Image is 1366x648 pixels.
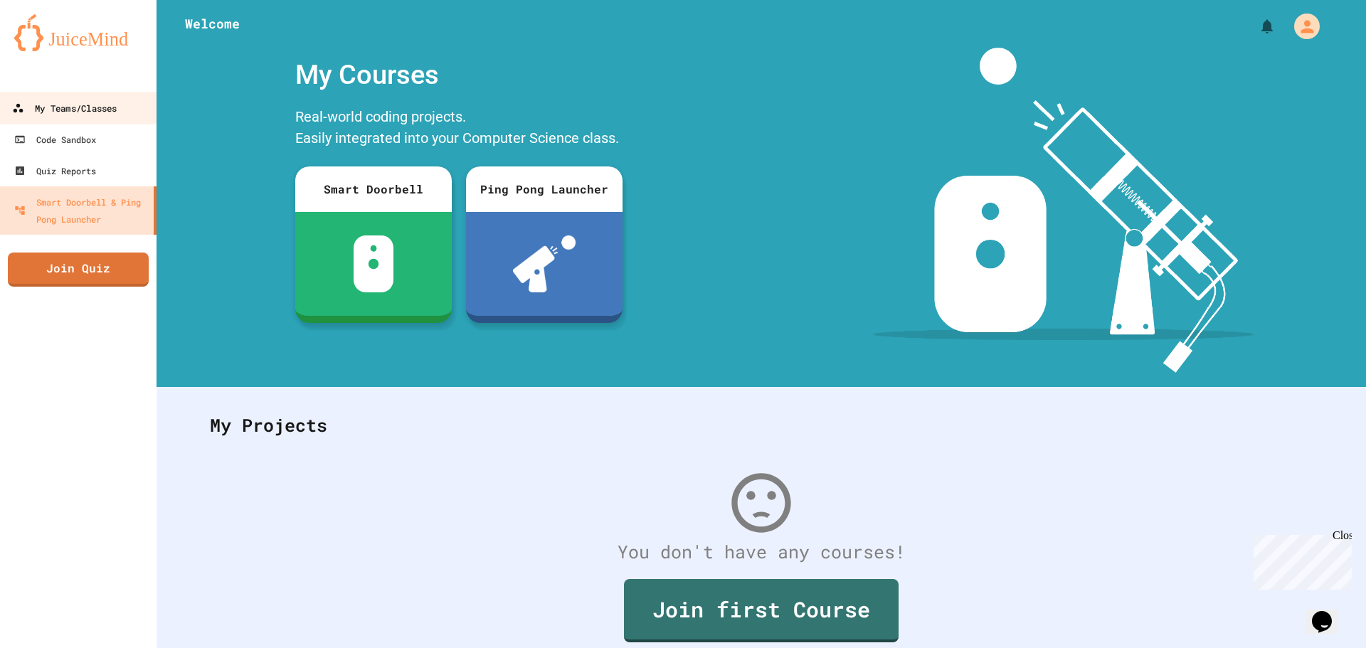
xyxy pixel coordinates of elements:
[14,193,148,228] div: Smart Doorbell & Ping Pong Launcher
[873,48,1254,373] img: banner-image-my-projects.png
[1279,10,1323,43] div: My Account
[288,102,630,156] div: Real-world coding projects. Easily integrated into your Computer Science class.
[14,14,142,51] img: logo-orange.svg
[6,6,98,90] div: Chat with us now!Close
[466,166,623,212] div: Ping Pong Launcher
[1306,591,1352,634] iframe: chat widget
[1232,14,1279,38] div: My Notifications
[196,538,1327,565] div: You don't have any courses!
[513,235,576,292] img: ppl-with-ball.png
[14,131,96,148] div: Code Sandbox
[14,162,96,179] div: Quiz Reports
[354,235,394,292] img: sdb-white.svg
[288,48,630,102] div: My Courses
[12,100,117,117] div: My Teams/Classes
[295,166,452,212] div: Smart Doorbell
[8,253,149,287] a: Join Quiz
[1248,529,1352,590] iframe: chat widget
[624,579,899,642] a: Join first Course
[196,398,1327,453] div: My Projects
